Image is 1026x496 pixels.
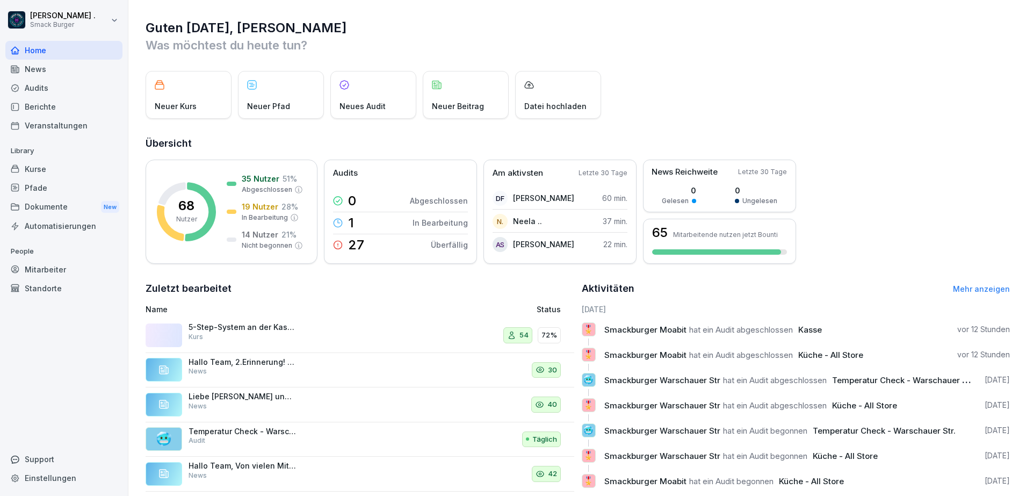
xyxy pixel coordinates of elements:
[813,426,956,436] span: Temperatur Check - Warschauer Str.
[176,214,197,224] p: Nutzer
[242,213,288,222] p: In Bearbeitung
[5,78,122,97] a: Audits
[735,185,777,196] p: 0
[189,427,296,436] p: Temperatur Check - Warschauer Str.
[146,318,574,353] a: 5-Step-System an der KasseKurs5472%
[146,281,574,296] h2: Zuletzt bearbeitet
[5,469,122,487] a: Einstellungen
[5,60,122,78] a: News
[813,451,878,461] span: Küche - All Store
[493,237,508,252] div: AS
[5,260,122,279] a: Mitarbeiter
[985,400,1010,411] p: [DATE]
[189,366,207,376] p: News
[798,325,822,335] span: Kasse
[5,217,122,235] a: Automatisierungen
[602,192,627,204] p: 60 min.
[189,471,207,480] p: News
[410,195,468,206] p: Abgeschlossen
[189,332,203,342] p: Kurs
[146,136,1010,151] h2: Übersicht
[178,199,194,212] p: 68
[548,469,557,479] p: 42
[604,476,687,486] span: Smackburger Moabit
[189,357,296,367] p: Hallo Team, 2.Erinnerung! viele von euch haben uns die Rote Karte (Lebensmittelbelehrung) noch ni...
[603,215,627,227] p: 37 min.
[604,400,720,411] span: Smackburger Warschauer Str
[493,191,508,206] div: DF
[583,448,594,463] p: 🎖️
[155,100,197,112] p: Neuer Kurs
[5,197,122,217] a: DokumenteNew
[5,197,122,217] div: Dokumente
[583,423,594,438] p: 🥶
[5,243,122,260] p: People
[547,399,557,410] p: 40
[832,400,897,411] span: Küche - All Store
[689,350,793,360] span: hat ein Audit abgeschlossen
[493,167,543,179] p: Am aktivsten
[583,347,594,362] p: 🎖️
[281,229,297,240] p: 21 %
[146,353,574,388] a: Hallo Team, 2.Erinnerung! viele von euch haben uns die Rote Karte (Lebensmittelbelehrung) noch ni...
[604,375,720,385] span: Smackburger Warschauer Str
[779,476,844,486] span: Küche - All Store
[689,476,774,486] span: hat ein Audit begonnen
[513,215,542,227] p: Neela ..
[604,350,687,360] span: Smackburger Moabit
[742,196,777,206] p: Ungelesen
[723,426,807,436] span: hat ein Audit begonnen
[242,201,278,212] p: 19 Nutzer
[524,100,587,112] p: Datei hochladen
[101,201,119,213] div: New
[281,201,298,212] p: 28 %
[146,457,574,492] a: Hallo Team, Von vielen Mitarbeiterinnen und Mitarbeitern fehlt uns noch die Rote Karte (Lebensmit...
[652,166,718,178] p: News Reichweite
[5,116,122,135] a: Veranstaltungen
[242,241,292,250] p: Nicht begonnen
[431,239,468,250] p: Überfällig
[242,173,279,184] p: 35 Nutzer
[723,451,807,461] span: hat ein Audit begonnen
[513,239,574,250] p: [PERSON_NAME]
[985,476,1010,486] p: [DATE]
[723,375,827,385] span: hat ein Audit abgeschlossen
[146,37,1010,54] p: Was möchtest du heute tun?
[673,231,778,239] p: Mitarbeitende nutzen jetzt Bounti
[832,375,975,385] span: Temperatur Check - Warschauer Str.
[156,429,172,449] p: 🥶
[189,322,296,332] p: 5-Step-System an der Kasse
[5,142,122,160] p: Library
[5,41,122,60] a: Home
[189,392,296,401] p: Liebe [PERSON_NAME] und Kollegen, anbei sende ich euch ein informatives Video zur richtigen Handh...
[537,304,561,315] p: Status
[582,281,634,296] h2: Aktivitäten
[604,426,720,436] span: Smackburger Warschauer Str
[5,160,122,178] a: Kurse
[413,217,468,228] p: In Bearbeitung
[348,195,356,207] p: 0
[957,349,1010,360] p: vor 12 Stunden
[5,279,122,298] a: Standorte
[583,398,594,413] p: 🎖️
[5,97,122,116] a: Berichte
[985,375,1010,385] p: [DATE]
[532,434,557,445] p: Täglich
[348,217,354,229] p: 1
[604,325,687,335] span: Smackburger Moabit
[5,450,122,469] div: Support
[548,365,557,376] p: 30
[30,11,96,20] p: [PERSON_NAME] .
[5,178,122,197] a: Pfade
[603,239,627,250] p: 22 min.
[604,451,720,461] span: Smackburger Warschauer Str
[583,372,594,387] p: 🥶
[348,239,364,251] p: 27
